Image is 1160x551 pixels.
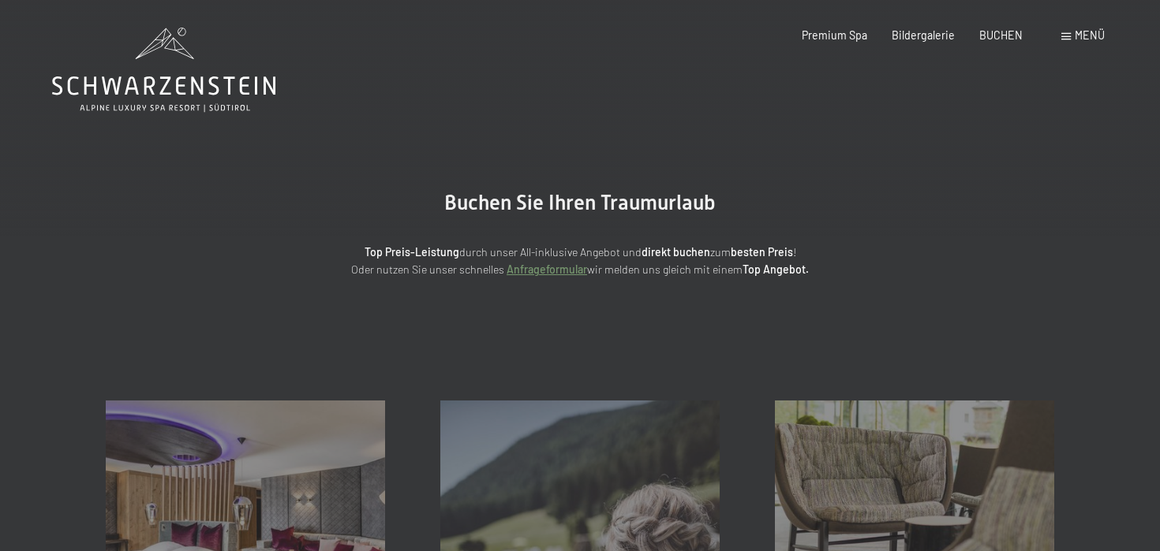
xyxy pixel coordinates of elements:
[444,191,716,214] span: Buchen Sie Ihren Traumurlaub
[233,244,927,279] p: durch unser All-inklusive Angebot und zum ! Oder nutzen Sie unser schnelles wir melden uns gleich...
[731,245,793,259] strong: besten Preis
[979,28,1023,42] a: BUCHEN
[642,245,710,259] strong: direkt buchen
[892,28,955,42] a: Bildergalerie
[365,245,459,259] strong: Top Preis-Leistung
[507,262,587,276] a: Anfrageformular
[802,28,867,42] a: Premium Spa
[1075,28,1105,42] span: Menü
[743,262,809,276] strong: Top Angebot.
